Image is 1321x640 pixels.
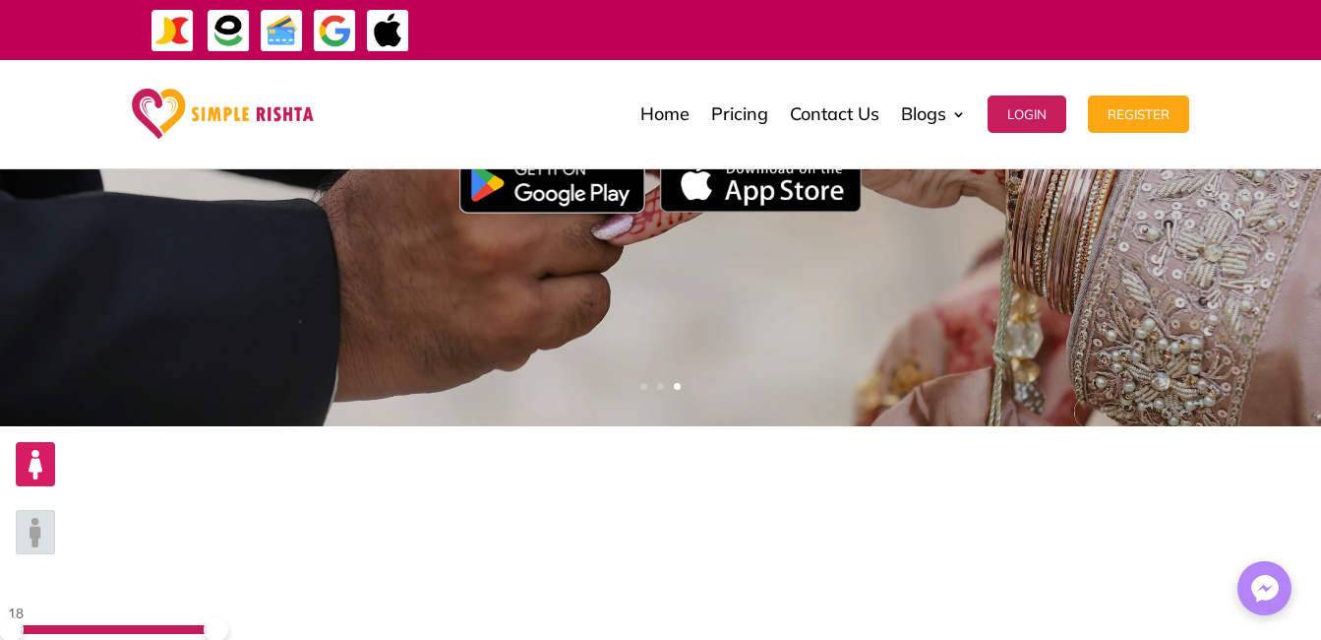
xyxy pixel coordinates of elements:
a: Contact Us [790,65,879,163]
div: 18 [8,602,212,625]
a: Pricing [711,65,768,163]
img: ApplePay-icon [366,9,410,53]
img: GooglePay-icon [313,9,357,53]
img: Messenger [1245,569,1285,608]
a: Login [988,65,1066,163]
a: Home [640,65,690,163]
a: Register [1088,65,1189,163]
button: Register [1088,96,1189,133]
img: EasyPaisa-icon [207,9,251,53]
img: Google Play [459,153,645,214]
a: Blogs [901,65,966,163]
a: 1 [640,383,647,390]
img: Credit Cards [260,9,304,53]
img: JazzCash-icon [150,9,195,53]
a: 3 [674,383,681,390]
button: Login [988,96,1066,133]
a: 2 [657,383,664,390]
